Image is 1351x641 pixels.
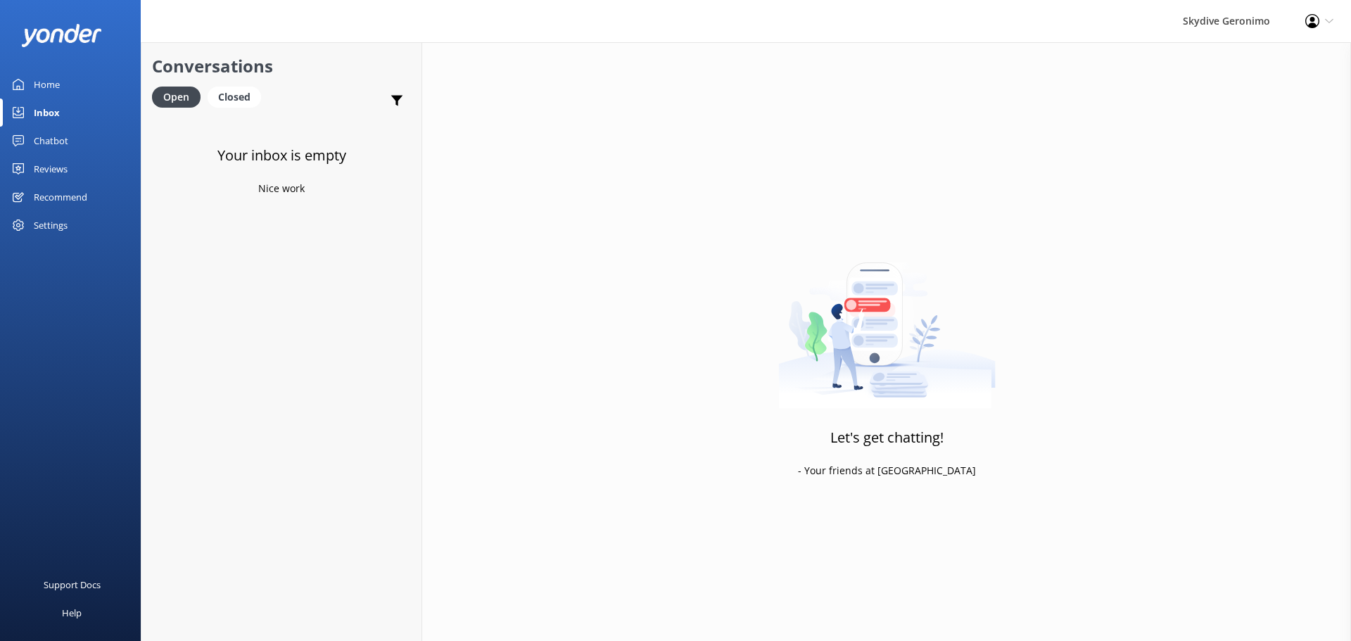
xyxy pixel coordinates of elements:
[34,99,60,127] div: Inbox
[34,155,68,183] div: Reviews
[21,24,102,47] img: yonder-white-logo.png
[258,181,305,196] p: Nice work
[798,463,976,478] p: - Your friends at [GEOGRAPHIC_DATA]
[778,233,996,409] img: artwork of a man stealing a conversation from at giant smartphone
[44,571,101,599] div: Support Docs
[208,87,261,108] div: Closed
[152,89,208,104] a: Open
[208,89,268,104] a: Closed
[62,599,82,627] div: Help
[34,127,68,155] div: Chatbot
[34,211,68,239] div: Settings
[152,87,201,108] div: Open
[34,70,60,99] div: Home
[217,144,346,167] h3: Your inbox is empty
[830,426,944,449] h3: Let's get chatting!
[152,53,411,80] h2: Conversations
[34,183,87,211] div: Recommend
